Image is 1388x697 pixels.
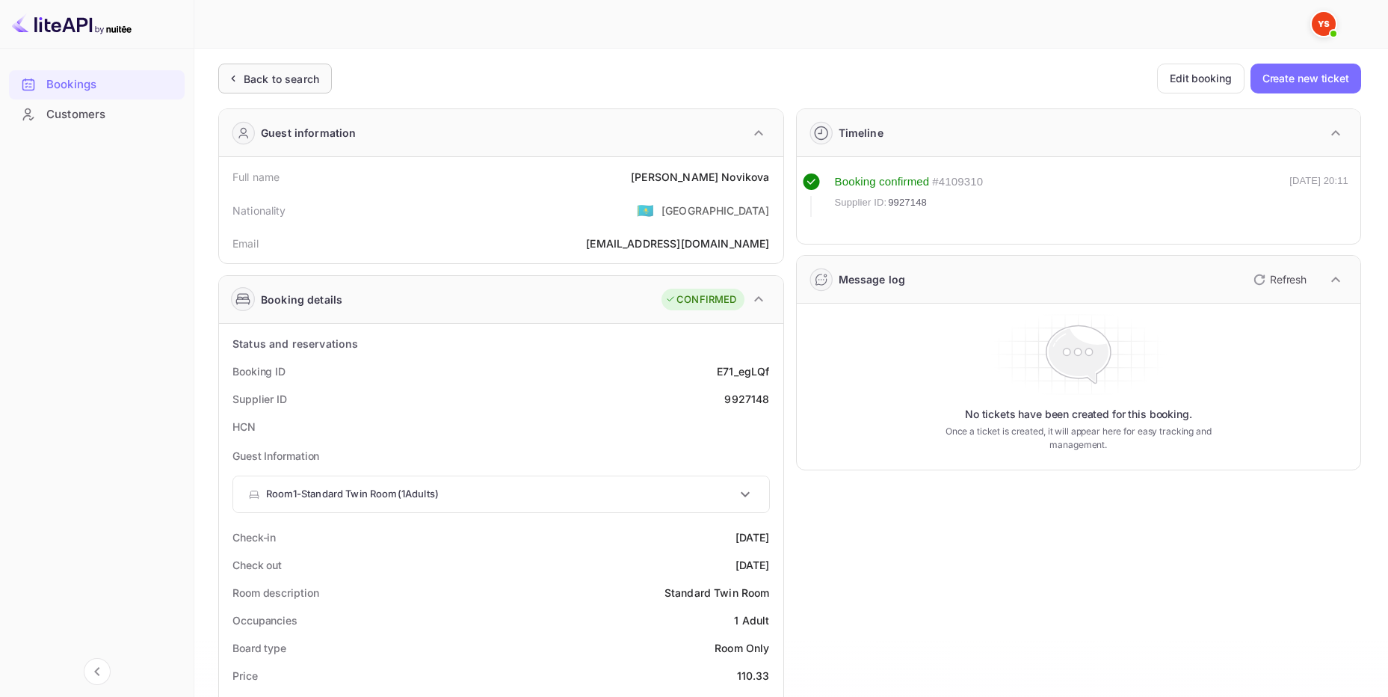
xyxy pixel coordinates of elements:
[232,169,280,185] div: Full name
[9,100,185,129] div: Customers
[232,557,282,573] div: Check out
[661,203,770,218] div: [GEOGRAPHIC_DATA]
[266,487,439,502] p: Room 1 - Standard Twin Room ( 1 Adults )
[965,407,1192,422] p: No tickets have been created for this booking.
[835,195,887,210] span: Supplier ID:
[232,391,287,407] div: Supplier ID
[637,197,654,224] span: United States
[717,363,769,379] div: E71_egLQf
[1289,174,1348,217] div: [DATE] 20:11
[84,658,111,685] button: Collapse navigation
[932,174,983,191] div: # 4109310
[46,106,177,123] div: Customers
[46,76,177,93] div: Bookings
[631,169,769,185] div: [PERSON_NAME] Novikova
[9,70,185,99] div: Bookings
[737,668,770,684] div: 110.33
[735,529,770,545] div: [DATE]
[9,70,185,98] a: Bookings
[839,271,906,287] div: Message log
[835,174,930,191] div: Booking confirmed
[232,529,276,545] div: Check-in
[734,612,769,628] div: 1 Adult
[232,585,318,601] div: Room description
[232,203,286,218] div: Nationality
[724,391,769,407] div: 9927148
[232,668,258,684] div: Price
[715,640,769,656] div: Room Only
[1244,268,1313,292] button: Refresh
[233,476,769,512] div: Room1-Standard Twin Room(1Adults)
[927,425,1230,452] p: Once a ticket is created, it will appear here for easy tracking and management.
[888,195,927,210] span: 9927148
[232,448,770,464] p: Guest Information
[735,557,770,573] div: [DATE]
[232,419,256,435] div: HCN
[12,12,132,36] img: LiteAPI logo
[261,292,342,307] div: Booking details
[261,125,357,141] div: Guest information
[1157,64,1244,93] button: Edit booking
[586,236,769,251] div: [EMAIL_ADDRESS][DOMAIN_NAME]
[1312,12,1336,36] img: Yandex Support
[232,612,297,628] div: Occupancies
[232,336,358,351] div: Status and reservations
[232,363,286,379] div: Booking ID
[232,236,259,251] div: Email
[665,292,736,307] div: CONFIRMED
[244,71,319,87] div: Back to search
[1270,271,1307,287] p: Refresh
[232,640,286,656] div: Board type
[9,100,185,128] a: Customers
[1250,64,1361,93] button: Create new ticket
[839,125,883,141] div: Timeline
[664,585,770,601] div: Standard Twin Room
